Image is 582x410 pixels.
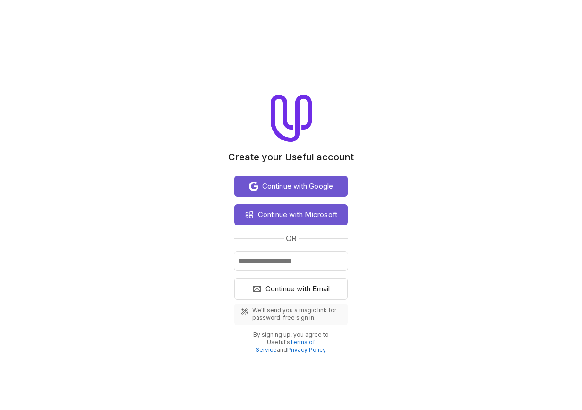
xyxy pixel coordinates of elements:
span: or [286,233,297,244]
a: Terms of Service [256,339,316,353]
button: Continue with Google [234,176,348,197]
a: Privacy Policy [287,346,325,353]
h1: Create your Useful account [228,151,354,163]
button: Continue with Email [234,278,348,300]
span: We'll send you a magic link for password-free sign in. [252,306,342,322]
span: Continue with Microsoft [258,209,338,220]
input: Email [234,252,348,270]
span: Continue with Google [262,181,334,192]
button: Continue with Microsoft [234,204,348,225]
p: By signing up, you agree to Useful's and . [242,331,340,354]
span: Continue with Email [265,283,330,295]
